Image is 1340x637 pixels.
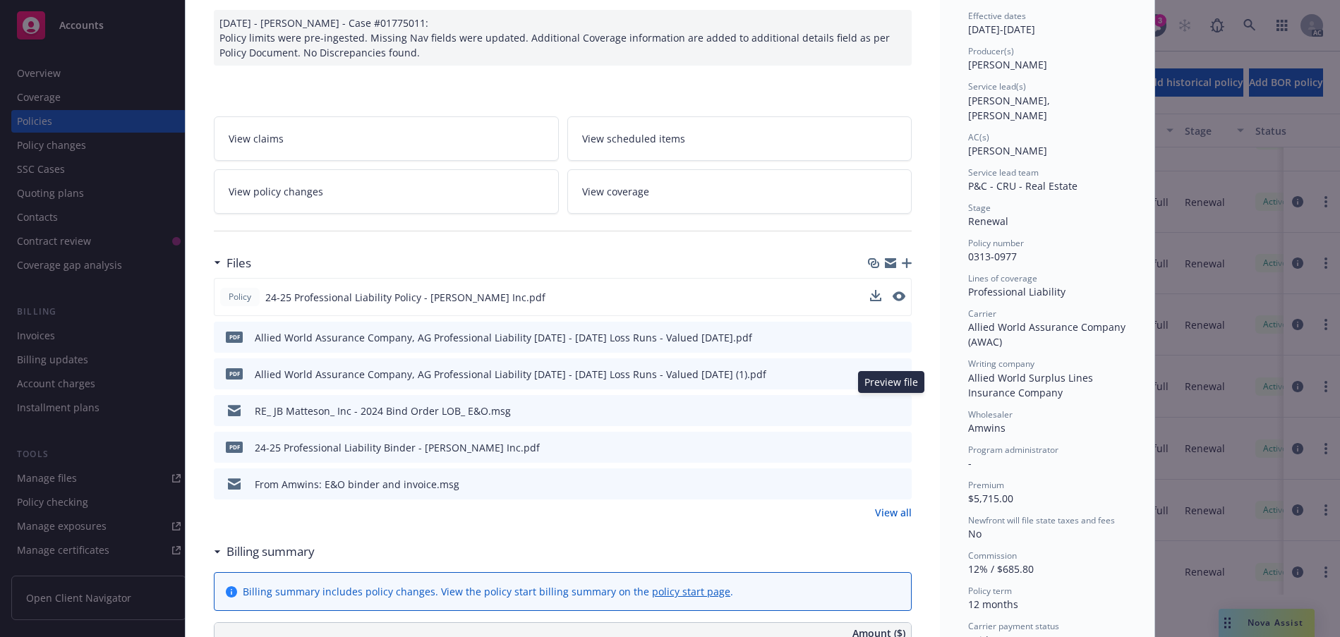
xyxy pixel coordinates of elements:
[893,290,905,305] button: preview file
[968,527,982,540] span: No
[968,237,1024,249] span: Policy number
[214,254,251,272] div: Files
[226,332,243,342] span: pdf
[255,477,459,492] div: From Amwins: E&O binder and invoice.msg
[871,477,882,492] button: download file
[968,308,996,320] span: Carrier
[968,179,1078,193] span: P&C - CRU - Real Estate
[968,202,991,214] span: Stage
[226,291,254,303] span: Policy
[968,214,1008,228] span: Renewal
[968,620,1059,632] span: Carrier payment status
[968,492,1013,505] span: $5,715.00
[968,408,1013,420] span: Wholesaler
[893,367,906,382] button: preview file
[255,440,540,455] div: 24-25 Professional Liability Binder - [PERSON_NAME] Inc.pdf
[968,250,1017,263] span: 0313-0977
[227,254,251,272] h3: Files
[870,290,881,301] button: download file
[227,542,315,561] h3: Billing summary
[582,131,685,146] span: View scheduled items
[582,184,649,199] span: View coverage
[893,440,906,455] button: preview file
[243,584,733,599] div: Billing summary includes policy changes. View the policy start billing summary on the .
[875,505,912,520] a: View all
[968,284,1126,299] div: Professional Liability
[968,514,1115,526] span: Newfront will file state taxes and fees
[968,421,1006,435] span: Amwins
[265,290,545,305] span: 24-25 Professional Liability Policy - [PERSON_NAME] Inc.pdf
[229,131,284,146] span: View claims
[968,479,1004,491] span: Premium
[871,367,882,382] button: download file
[893,404,906,418] button: preview file
[652,585,730,598] a: policy start page
[968,371,1096,399] span: Allied World Surplus Lines Insurance Company
[214,116,559,161] a: View claims
[968,10,1026,22] span: Effective dates
[871,330,882,345] button: download file
[968,131,989,143] span: AC(s)
[968,58,1047,71] span: [PERSON_NAME]
[214,169,559,214] a: View policy changes
[226,368,243,379] span: pdf
[968,562,1034,576] span: 12% / $685.80
[255,367,766,382] div: Allied World Assurance Company, AG Professional Liability [DATE] - [DATE] Loss Runs - Valued [DAT...
[214,10,912,66] div: [DATE] - [PERSON_NAME] - Case #01775011: Policy limits were pre-ingested. Missing Nav fields were...
[893,477,906,492] button: preview file
[968,80,1026,92] span: Service lead(s)
[968,456,972,470] span: -
[968,272,1037,284] span: Lines of coverage
[893,291,905,301] button: preview file
[870,290,881,305] button: download file
[968,444,1058,456] span: Program administrator
[871,404,882,418] button: download file
[968,358,1034,370] span: Writing company
[871,440,882,455] button: download file
[968,585,1012,597] span: Policy term
[968,10,1126,37] div: [DATE] - [DATE]
[968,166,1039,178] span: Service lead team
[567,169,912,214] a: View coverage
[229,184,323,199] span: View policy changes
[968,45,1014,57] span: Producer(s)
[214,542,315,561] div: Billing summary
[968,550,1017,562] span: Commission
[255,330,752,345] div: Allied World Assurance Company, AG Professional Liability [DATE] - [DATE] Loss Runs - Valued [DAT...
[893,330,906,345] button: preview file
[567,116,912,161] a: View scheduled items
[968,144,1047,157] span: [PERSON_NAME]
[226,442,243,452] span: pdf
[968,94,1053,122] span: [PERSON_NAME], [PERSON_NAME]
[255,404,511,418] div: RE_ JB Matteson_ Inc - 2024 Bind Order LOB_ E&O.msg
[968,597,1018,611] span: 12 months
[968,320,1128,348] span: Allied World Assurance Company (AWAC)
